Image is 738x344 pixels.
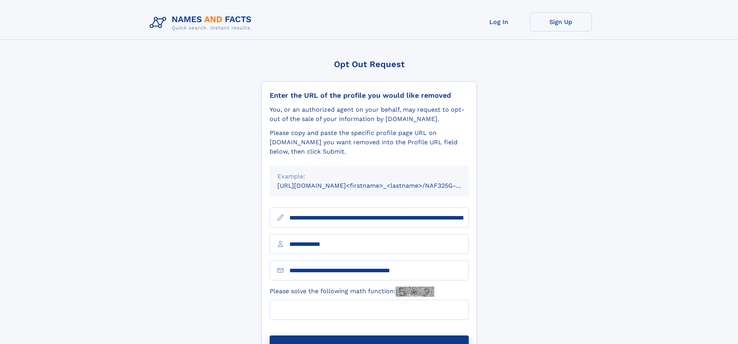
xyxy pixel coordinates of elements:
[146,12,258,33] img: Logo Names and Facts
[270,105,469,124] div: You, or an authorized agent on your behalf, may request to opt-out of the sale of your informatio...
[270,128,469,156] div: Please copy and paste the specific profile page URL on [DOMAIN_NAME] you want removed into the Pr...
[270,91,469,100] div: Enter the URL of the profile you would like removed
[530,12,592,31] a: Sign Up
[277,182,483,189] small: [URL][DOMAIN_NAME]<firstname>_<lastname>/NAF325G-xxxxxxxx
[261,59,477,69] div: Opt Out Request
[468,12,530,31] a: Log In
[270,287,434,297] label: Please solve the following math function:
[277,172,461,181] div: Example:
